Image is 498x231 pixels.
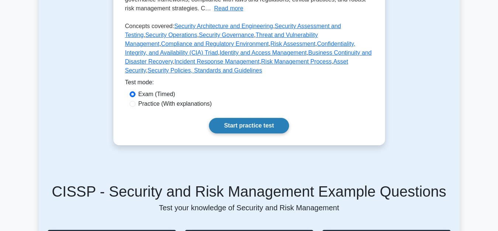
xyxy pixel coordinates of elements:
[138,99,212,108] label: Practice (With explanations)
[125,22,373,78] p: Concepts covered: , , , , , , , , , , , , ,
[214,4,243,13] button: Read more
[174,23,273,29] a: Security Architecture and Engineering
[174,58,259,65] a: Incident Response Management
[48,203,451,212] p: Test your knowledge of Security and Risk Management
[48,183,451,200] h5: CISSP - Security and Risk Management Example Questions
[148,67,262,74] a: Security Policies, Standards and Guidelines
[209,118,289,133] a: Start practice test
[145,32,198,38] a: Security Operations
[138,90,175,99] label: Exam (Timed)
[199,32,254,38] a: Security Governance
[161,41,269,47] a: Compliance and Regulatory Environment
[220,50,307,56] a: Identity and Access Management
[271,41,316,47] a: Risk Assessment
[261,58,332,65] a: Risk Management Process
[125,78,373,90] div: Test mode:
